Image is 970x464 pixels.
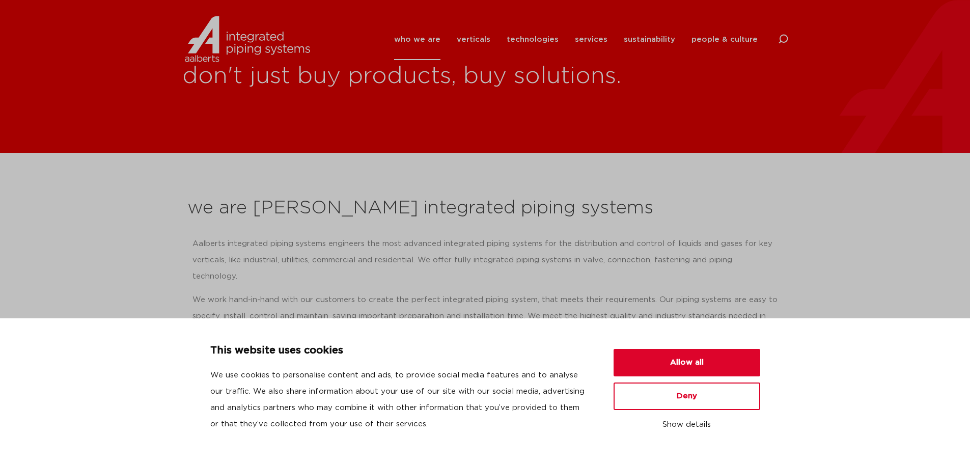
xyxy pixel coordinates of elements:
button: Allow all [614,349,760,376]
button: Deny [614,383,760,410]
p: We use cookies to personalise content and ads, to provide social media features and to analyse ou... [210,367,589,432]
button: Show details [614,416,760,433]
a: who we are [394,19,440,60]
p: We work hand-in-hand with our customers to create the perfect integrated piping system, that meet... [192,292,778,341]
a: verticals [457,19,490,60]
a: sustainability [624,19,675,60]
p: This website uses cookies [210,343,589,359]
p: Aalberts integrated piping systems engineers the most advanced integrated piping systems for the ... [192,236,778,285]
a: services [575,19,607,60]
a: technologies [507,19,559,60]
nav: Menu [394,19,758,60]
a: people & culture [691,19,758,60]
h2: we are [PERSON_NAME] integrated piping systems [187,196,783,221]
